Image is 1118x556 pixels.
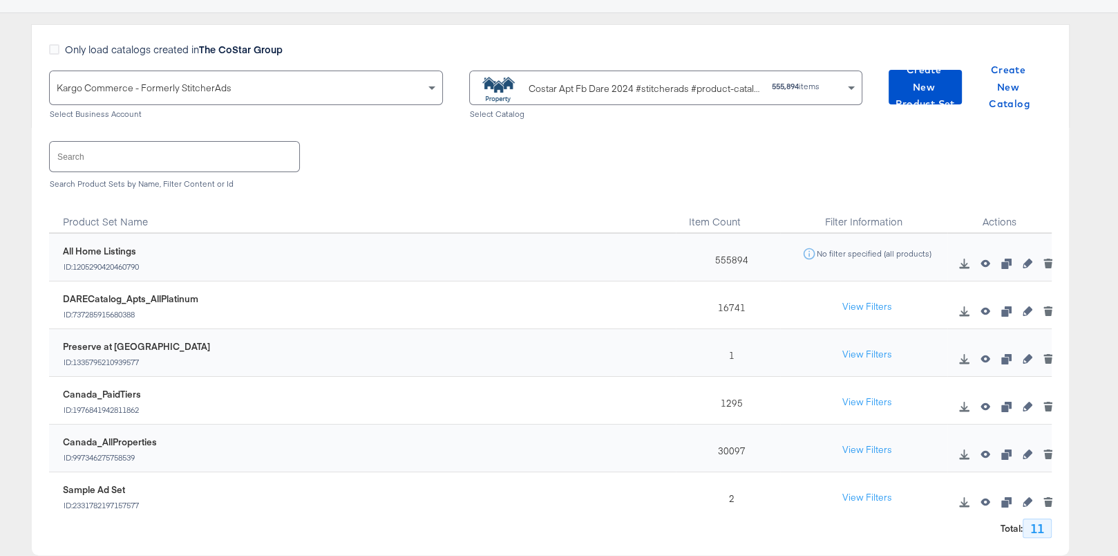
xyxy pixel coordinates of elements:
[63,388,141,401] div: Canada_PaidTiers
[772,81,799,91] strong: 555,894
[63,310,198,319] div: ID: 737285915680388
[49,199,676,234] div: Toggle SortBy
[63,358,210,367] div: ID: 1335795210939577
[676,234,780,281] div: 555894
[469,109,863,119] div: Select Catalog
[676,281,780,329] div: 16741
[676,199,780,234] div: Item Count
[889,70,962,104] button: Create New Product Set
[676,425,780,472] div: 30097
[49,109,443,119] div: Select Business Account
[894,62,956,113] span: Create New Product Set
[833,342,902,367] button: View Filters
[780,199,947,234] div: Filter Information
[63,293,198,306] div: DARECatalog_Apts_AllPlatinum
[529,82,761,96] div: Costar Apt Fb Dare 2024 #stitcherads #product-catalog #keep
[50,142,299,172] input: Search product sets
[833,438,902,463] button: View Filters
[947,199,1052,234] div: Actions
[816,249,932,259] div: No filter specified (all products)
[676,199,780,234] div: Toggle SortBy
[63,483,140,497] div: Sample Ad Set
[49,179,1052,189] div: Search Product Sets by Name, Filter Content or Id
[63,453,157,463] div: ID: 997346275758539
[63,436,157,449] div: Canada_AllProperties
[1001,522,1023,535] strong: Total :
[63,340,210,353] div: Preserve at [GEOGRAPHIC_DATA]
[63,245,140,258] div: All Home Listings
[63,262,140,272] div: ID: 1205290420460790
[199,42,283,56] strong: The CoStar Group
[973,70,1046,104] button: Create New Catalog
[978,62,1041,113] span: Create New Catalog
[833,485,902,510] button: View Filters
[771,82,820,91] div: items
[63,501,140,510] div: ID: 2331782197157577
[676,472,780,520] div: 2
[49,199,676,234] div: Product Set Name
[833,295,902,319] button: View Filters
[63,405,141,415] div: ID: 1976841942811862
[57,82,231,94] span: Kargo Commerce - Formerly StitcherAds
[1023,519,1052,538] div: 11
[676,329,780,377] div: 1
[65,42,283,56] span: Only load catalogs created in
[833,390,902,415] button: View Filters
[676,377,780,425] div: 1295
